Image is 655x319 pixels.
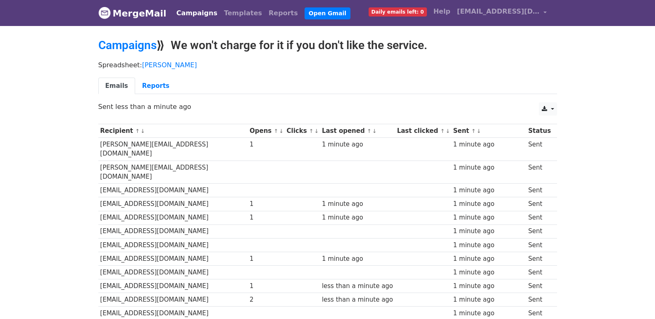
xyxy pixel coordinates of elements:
td: [EMAIL_ADDRESS][DOMAIN_NAME] [98,265,248,279]
th: Last opened [320,124,395,138]
td: [EMAIL_ADDRESS][DOMAIN_NAME] [98,238,248,252]
th: Status [526,124,553,138]
div: 1 minute ago [453,140,524,149]
div: 1 minute ago [453,268,524,277]
a: Reports [265,5,301,21]
div: 1 minute ago [453,227,524,236]
a: Templates [221,5,265,21]
div: 1 minute ago [453,213,524,222]
th: Last clicked [395,124,451,138]
td: Sent [526,184,553,197]
div: 1 minute ago [453,309,524,318]
td: Sent [526,138,553,161]
a: [EMAIL_ADDRESS][DOMAIN_NAME] [454,3,550,23]
td: Sent [526,161,553,184]
div: 1 minute ago [322,199,393,209]
a: ↑ [274,128,278,134]
a: ↓ [141,128,145,134]
a: Campaigns [98,38,157,52]
th: Clicks [285,124,320,138]
td: [EMAIL_ADDRESS][DOMAIN_NAME] [98,279,248,293]
td: [EMAIL_ADDRESS][DOMAIN_NAME] [98,293,248,307]
a: ↓ [445,128,450,134]
div: less than a minute ago [322,281,393,291]
div: 1 minute ago [453,163,524,172]
a: ↓ [314,128,319,134]
iframe: Chat Widget [614,279,655,319]
td: [EMAIL_ADDRESS][DOMAIN_NAME] [98,184,248,197]
th: Sent [451,124,526,138]
a: Daily emails left: 0 [365,3,430,20]
div: 1 [250,199,283,209]
a: ↓ [372,128,377,134]
img: MergeMail logo [98,7,111,19]
th: Opens [248,124,285,138]
div: 1 minute ago [453,186,524,195]
div: 1 minute ago [453,254,524,264]
div: 1 [250,281,283,291]
a: MergeMail [98,5,167,22]
td: [EMAIL_ADDRESS][DOMAIN_NAME] [98,211,248,224]
td: Sent [526,211,553,224]
span: [EMAIL_ADDRESS][DOMAIN_NAME] [457,7,540,17]
th: Recipient [98,124,248,138]
a: [PERSON_NAME] [142,61,197,69]
td: Sent [526,197,553,211]
div: less than a minute ago [322,295,393,305]
a: ↑ [440,128,445,134]
a: Reports [135,78,176,95]
td: [PERSON_NAME][EMAIL_ADDRESS][DOMAIN_NAME] [98,161,248,184]
td: Sent [526,279,553,293]
td: [PERSON_NAME][EMAIL_ADDRESS][DOMAIN_NAME] [98,138,248,161]
td: [EMAIL_ADDRESS][DOMAIN_NAME] [98,252,248,265]
a: Open Gmail [305,7,350,19]
td: Sent [526,293,553,307]
a: ↓ [279,128,283,134]
div: 1 minute ago [322,140,393,149]
a: Help [430,3,454,20]
h2: ⟫ We won't charge for it if you don't like the service. [98,38,557,52]
a: Campaigns [173,5,221,21]
div: 1 minute ago [453,199,524,209]
div: 1 [250,213,283,222]
div: 1 minute ago [453,295,524,305]
td: Sent [526,238,553,252]
p: Spreadsheet: [98,61,557,69]
div: 1 minute ago [322,213,393,222]
td: [EMAIL_ADDRESS][DOMAIN_NAME] [98,224,248,238]
div: 2 [250,295,283,305]
div: 1 minute ago [322,254,393,264]
div: 1 [250,254,283,264]
td: Sent [526,265,553,279]
a: ↑ [472,128,476,134]
p: Sent less than a minute ago [98,102,557,111]
a: ↑ [367,128,372,134]
a: ↓ [476,128,481,134]
a: Emails [98,78,135,95]
a: ↑ [135,128,140,134]
td: [EMAIL_ADDRESS][DOMAIN_NAME] [98,197,248,211]
td: Sent [526,224,553,238]
div: 1 minute ago [453,281,524,291]
a: ↑ [309,128,314,134]
span: Daily emails left: 0 [369,7,427,17]
div: 1 [250,140,283,149]
div: 1 minute ago [453,241,524,250]
td: Sent [526,252,553,265]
